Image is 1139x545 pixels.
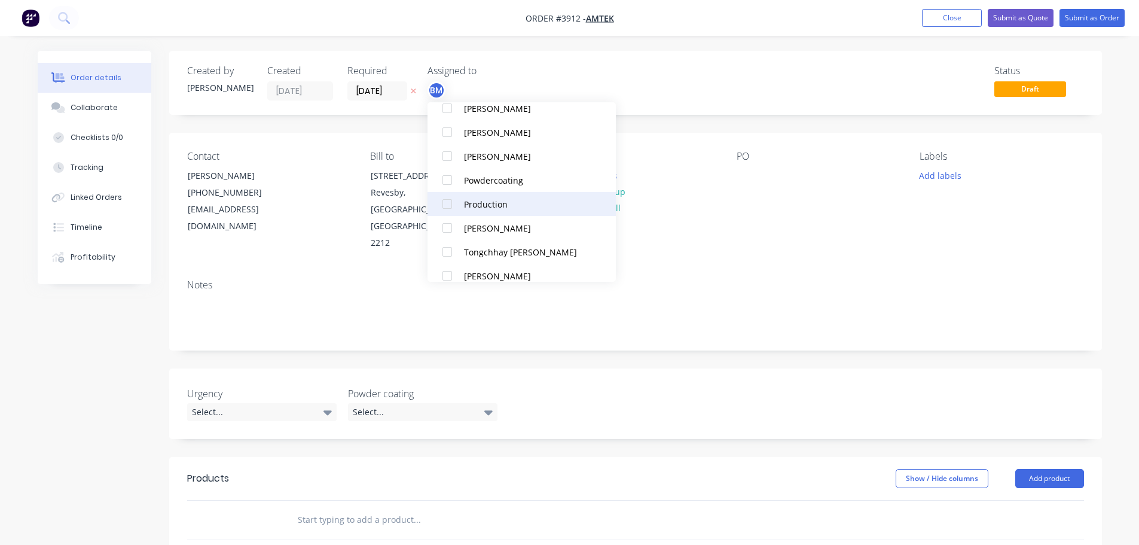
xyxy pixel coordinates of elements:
[913,167,968,183] button: Add labels
[178,167,297,235] div: [PERSON_NAME][PHONE_NUMBER][EMAIL_ADDRESS][DOMAIN_NAME]
[526,13,586,24] span: Order #3912 -
[586,13,614,24] a: Amtek
[994,65,1084,77] div: Status
[38,212,151,242] button: Timeline
[464,150,591,163] div: [PERSON_NAME]
[361,167,480,252] div: [STREET_ADDRESS]Revesby, [GEOGRAPHIC_DATA], [GEOGRAPHIC_DATA], 2212
[267,65,333,77] div: Created
[347,65,413,77] div: Required
[464,174,591,187] div: Powdercoating
[896,469,988,488] button: Show / Hide columns
[187,279,1084,291] div: Notes
[427,81,445,99] button: BM
[71,72,121,83] div: Order details
[427,216,616,240] button: [PERSON_NAME]
[464,246,591,258] div: Tongchhay [PERSON_NAME]
[188,168,287,184] div: [PERSON_NAME]
[464,102,591,115] div: [PERSON_NAME]
[71,102,118,113] div: Collaborate
[187,403,337,421] div: Select...
[38,93,151,123] button: Collaborate
[187,386,337,401] label: Urgency
[297,508,536,532] input: Start typing to add a product...
[427,240,616,264] button: Tongchhay [PERSON_NAME]
[187,65,253,77] div: Created by
[71,222,102,233] div: Timeline
[464,270,591,282] div: [PERSON_NAME]
[994,81,1066,96] span: Draft
[464,126,591,139] div: [PERSON_NAME]
[427,168,616,192] button: Powdercoating
[370,151,534,162] div: Bill to
[427,65,547,77] div: Assigned to
[38,63,151,93] button: Order details
[38,123,151,153] button: Checklists 0/0
[427,96,616,120] button: [PERSON_NAME]
[38,242,151,272] button: Profitability
[988,9,1054,27] button: Submit as Quote
[187,471,229,486] div: Products
[427,264,616,288] button: [PERSON_NAME]
[427,192,616,216] button: Production
[920,151,1083,162] div: Labels
[464,222,591,235] div: [PERSON_NAME]
[38,182,151,212] button: Linked Orders
[71,252,115,263] div: Profitability
[188,184,287,201] div: [PHONE_NUMBER]
[464,198,591,211] div: Production
[71,192,122,203] div: Linked Orders
[922,9,982,27] button: Close
[71,162,103,173] div: Tracking
[1015,469,1084,488] button: Add product
[348,403,497,421] div: Select...
[71,132,123,143] div: Checklists 0/0
[38,153,151,182] button: Tracking
[1059,9,1125,27] button: Submit as Order
[553,151,717,162] div: Deliver to
[371,184,470,251] div: Revesby, [GEOGRAPHIC_DATA], [GEOGRAPHIC_DATA], 2212
[427,120,616,144] button: [PERSON_NAME]
[427,144,616,168] button: [PERSON_NAME]
[188,201,287,235] div: [EMAIL_ADDRESS][DOMAIN_NAME]
[737,151,900,162] div: PO
[22,9,39,27] img: Factory
[187,81,253,94] div: [PERSON_NAME]
[348,386,497,401] label: Powder coating
[187,151,351,162] div: Contact
[371,168,470,184] div: [STREET_ADDRESS]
